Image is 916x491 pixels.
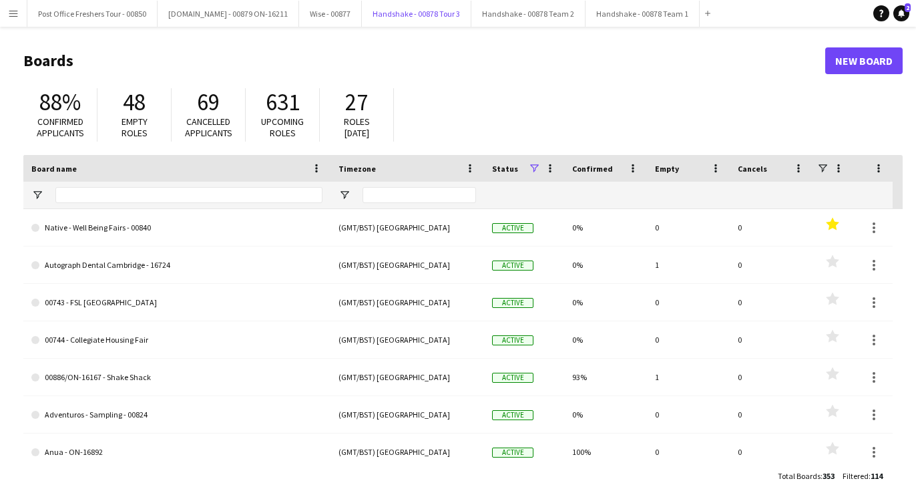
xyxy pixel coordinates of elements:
[31,209,322,247] a: Native - Well Being Fairs - 00840
[730,396,813,433] div: 0
[330,359,484,395] div: (GMT/BST) [GEOGRAPHIC_DATA]
[778,463,835,489] div: :
[871,471,883,481] span: 114
[572,164,613,174] span: Confirmed
[564,284,647,321] div: 0%
[266,88,300,117] span: 631
[39,88,81,117] span: 88%
[55,187,322,203] input: Board name Filter Input
[492,261,533,271] span: Active
[330,284,484,321] div: (GMT/BST) [GEOGRAPHIC_DATA]
[31,434,322,471] a: Anua - ON-16892
[31,164,77,174] span: Board name
[564,359,647,395] div: 93%
[122,116,148,139] span: Empty roles
[730,284,813,321] div: 0
[492,298,533,308] span: Active
[330,396,484,433] div: (GMT/BST) [GEOGRAPHIC_DATA]
[344,116,370,139] span: Roles [DATE]
[338,189,351,201] button: Open Filter Menu
[492,164,518,174] span: Status
[185,116,232,139] span: Cancelled applicants
[492,373,533,383] span: Active
[843,463,883,489] div: :
[492,335,533,345] span: Active
[564,209,647,246] div: 0%
[37,116,84,139] span: Confirmed applicants
[31,396,322,434] a: Adventuros - Sampling - 00824
[123,88,146,117] span: 48
[345,88,368,117] span: 27
[197,88,220,117] span: 69
[261,116,304,139] span: Upcoming roles
[730,359,813,395] div: 0
[647,321,730,358] div: 0
[362,1,471,27] button: Handshake - 00878 Tour 3
[492,223,533,233] span: Active
[893,5,909,21] a: 2
[564,247,647,283] div: 0%
[492,410,533,420] span: Active
[647,359,730,395] div: 1
[825,47,903,74] a: New Board
[27,1,158,27] button: Post Office Freshers Tour - 00850
[31,359,322,396] a: 00886/ON-16167 - Shake Shack
[647,396,730,433] div: 0
[905,3,911,12] span: 2
[730,321,813,358] div: 0
[823,471,835,481] span: 353
[730,209,813,246] div: 0
[299,1,362,27] button: Wise - 00877
[31,189,43,201] button: Open Filter Menu
[363,187,476,203] input: Timezone Filter Input
[564,396,647,433] div: 0%
[31,321,322,359] a: 00744 - Collegiate Housing Fair
[31,247,322,284] a: Autograph Dental Cambridge - 16724
[158,1,299,27] button: [DOMAIN_NAME] - 00879 ON-16211
[586,1,700,27] button: Handshake - 00878 Team 1
[338,164,376,174] span: Timezone
[492,448,533,458] span: Active
[655,164,679,174] span: Empty
[738,164,767,174] span: Cancels
[647,284,730,321] div: 0
[31,284,322,321] a: 00743 - FSL [GEOGRAPHIC_DATA]
[730,434,813,470] div: 0
[330,209,484,246] div: (GMT/BST) [GEOGRAPHIC_DATA]
[843,471,869,481] span: Filtered
[471,1,586,27] button: Handshake - 00878 Team 2
[564,321,647,358] div: 0%
[330,321,484,358] div: (GMT/BST) [GEOGRAPHIC_DATA]
[23,51,825,71] h1: Boards
[330,247,484,283] div: (GMT/BST) [GEOGRAPHIC_DATA]
[564,434,647,470] div: 100%
[647,247,730,283] div: 1
[647,209,730,246] div: 0
[330,434,484,470] div: (GMT/BST) [GEOGRAPHIC_DATA]
[647,434,730,470] div: 0
[778,471,821,481] span: Total Boards
[730,247,813,283] div: 0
